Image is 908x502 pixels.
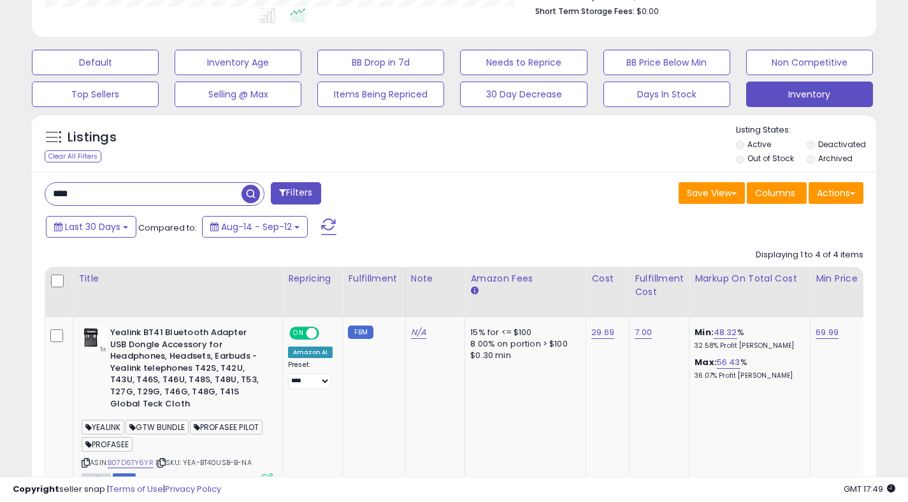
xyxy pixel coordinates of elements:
[695,357,800,380] div: %
[165,483,221,495] a: Privacy Policy
[816,326,839,339] a: 69.99
[460,50,587,75] button: Needs to Reprice
[470,327,576,338] div: 15% for <= $100
[695,327,800,350] div: %
[695,356,717,368] b: Max:
[288,361,333,389] div: Preset:
[13,483,59,495] strong: Copyright
[110,327,265,413] b: Yealink BT41 Bluetooth Adapter USB Dongle Accessory for Headphones, Headsets, Earbuds - Yealink t...
[13,484,221,496] div: seller snap | |
[221,220,292,233] span: Aug-14 - Sep-12
[288,347,333,358] div: Amazon AI
[635,326,652,339] a: 7.00
[271,182,321,204] button: Filters
[288,272,337,285] div: Repricing
[736,124,876,136] p: Listing States:
[603,82,730,107] button: Days In Stock
[470,338,576,350] div: 8.00% on portion > $100
[317,50,444,75] button: BB Drop in 7d
[818,153,853,164] label: Archived
[138,222,197,234] span: Compared to:
[695,326,714,338] b: Min:
[470,350,576,361] div: $0.30 min
[809,182,863,204] button: Actions
[603,50,730,75] button: BB Price Below Min
[411,272,460,285] div: Note
[535,6,635,17] b: Short Term Storage Fees:
[747,182,807,204] button: Columns
[65,220,120,233] span: Last 30 Days
[291,328,306,339] span: ON
[155,457,252,468] span: | SKU: YEA-BT40USB-B-NA
[747,139,771,150] label: Active
[679,182,745,204] button: Save View
[108,457,154,468] a: B07D6TY6YR
[755,187,795,199] span: Columns
[460,82,587,107] button: 30 Day Decrease
[202,216,308,238] button: Aug-14 - Sep-12
[32,82,159,107] button: Top Sellers
[746,82,873,107] button: Inventory
[635,272,684,299] div: Fulfillment Cost
[717,356,740,369] a: 56.43
[82,420,124,434] span: YEALINK
[348,272,400,285] div: Fulfillment
[82,327,107,352] img: 51fWnaJxhDL._SL40_.jpg
[411,326,426,339] a: N/A
[591,272,624,285] div: Cost
[348,326,373,339] small: FBM
[637,5,659,17] span: $0.00
[190,420,263,434] span: PROFASEE PILOT
[695,371,800,380] p: 36.07% Profit [PERSON_NAME]
[109,483,163,495] a: Terms of Use
[68,129,117,147] h5: Listings
[470,285,478,297] small: Amazon Fees.
[746,50,873,75] button: Non Competitive
[175,50,301,75] button: Inventory Age
[45,150,101,162] div: Clear All Filters
[46,216,136,238] button: Last 30 Days
[317,82,444,107] button: Items Being Repriced
[689,267,811,317] th: The percentage added to the cost of goods (COGS) that forms the calculator for Min & Max prices.
[126,420,189,434] span: GTW BUNDLE
[756,249,863,261] div: Displaying 1 to 4 of 4 items
[695,272,805,285] div: Markup on Total Cost
[591,326,614,339] a: 29.69
[747,153,794,164] label: Out of Stock
[32,50,159,75] button: Default
[175,82,301,107] button: Selling @ Max
[818,139,866,150] label: Deactivated
[844,483,895,495] span: 2025-10-13 17:49 GMT
[470,272,580,285] div: Amazon Fees
[317,328,338,339] span: OFF
[695,341,800,350] p: 32.58% Profit [PERSON_NAME]
[82,437,133,452] span: PROFASEE
[816,272,881,285] div: Min Price
[78,272,277,285] div: Title
[714,326,737,339] a: 48.32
